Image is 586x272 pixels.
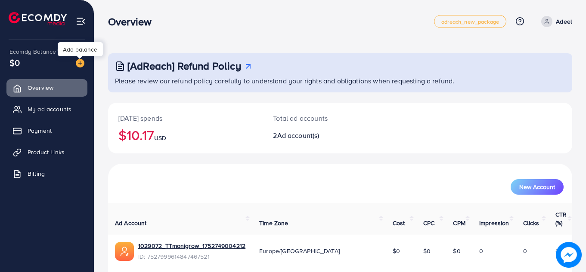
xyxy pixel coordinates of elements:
span: Ecomdy Balance [9,47,56,56]
span: $0 [453,247,460,255]
span: 0 [523,247,527,255]
a: Overview [6,79,87,96]
span: Europe/[GEOGRAPHIC_DATA] [259,247,340,255]
h3: Overview [108,15,158,28]
span: $0 [423,247,431,255]
span: $0 [9,56,20,69]
span: Ad account(s) [277,131,319,140]
span: 0 [555,247,559,255]
a: Payment [6,122,87,139]
a: 1029072_TTmonigrow_1752749004212 [138,241,245,250]
span: Product Links [28,148,65,156]
span: New Account [519,184,555,190]
a: Adeel [538,16,572,27]
h3: [AdReach] Refund Policy [127,60,241,72]
h2: $10.17 [118,127,252,143]
span: Clicks [523,219,539,227]
span: Time Zone [259,219,288,227]
a: Billing [6,165,87,182]
span: Overview [28,83,53,92]
span: Cost [393,219,405,227]
p: [DATE] spends [118,113,252,123]
span: CPM [453,219,465,227]
p: Total ad accounts [273,113,369,123]
a: Product Links [6,144,87,161]
span: Impression [479,219,509,227]
span: Payment [28,126,52,135]
img: ic-ads-acc.e4c84228.svg [115,242,134,261]
a: adreach_new_package [434,15,506,28]
p: Please review our refund policy carefully to understand your rights and obligations when requesti... [115,76,567,86]
div: Add balance [58,42,103,56]
span: Billing [28,169,45,178]
span: Ad Account [115,219,147,227]
span: CTR (%) [555,210,567,227]
img: menu [76,16,86,26]
span: USD [154,134,166,142]
img: logo [9,12,67,25]
span: $0 [393,247,400,255]
h2: 2 [273,131,369,140]
span: My ad accounts [28,105,71,113]
a: My ad accounts [6,101,87,118]
p: Adeel [556,16,572,27]
button: New Account [511,179,564,195]
span: ID: 7527999614847467521 [138,252,245,261]
span: 0 [479,247,483,255]
span: adreach_new_package [441,19,499,24]
img: image [556,242,582,268]
span: CPC [423,219,434,227]
img: image [76,59,84,67]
